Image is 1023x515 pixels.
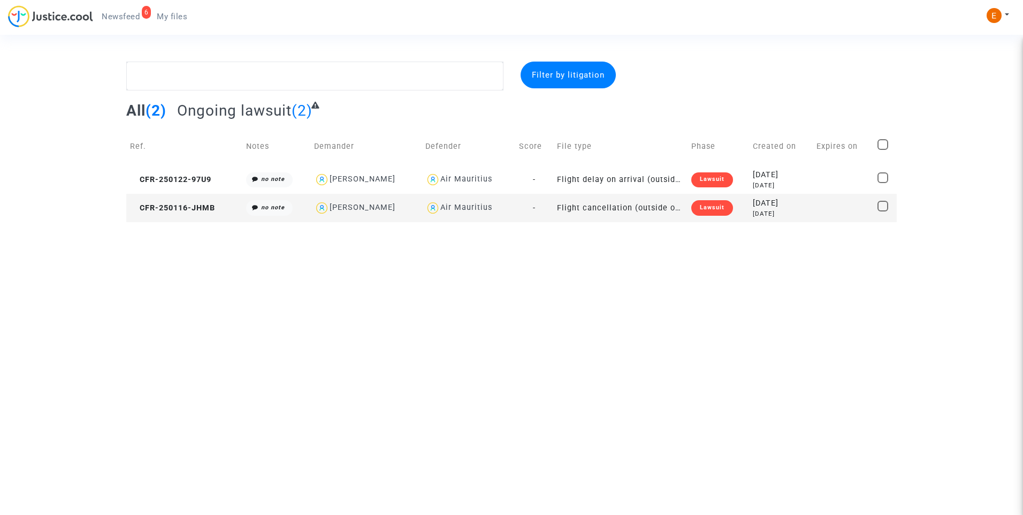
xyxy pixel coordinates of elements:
[753,198,809,209] div: [DATE]
[261,204,285,211] i: no note
[142,6,151,19] div: 6
[532,70,605,80] span: Filter by litigation
[425,200,441,216] img: icon-user.svg
[691,172,733,187] div: Lawsuit
[330,175,395,184] div: [PERSON_NAME]
[422,127,515,165] td: Defender
[440,203,492,212] div: Air Mauritius
[753,181,809,190] div: [DATE]
[813,127,874,165] td: Expires on
[440,175,492,184] div: Air Mauritius
[691,200,733,215] div: Lawsuit
[533,203,536,213] span: -
[146,102,166,119] span: (2)
[126,127,242,165] td: Ref.
[753,169,809,181] div: [DATE]
[533,175,536,184] span: -
[753,209,809,218] div: [DATE]
[987,8,1002,23] img: ACg8ocIeiFvHKe4dA5oeRFd_CiCnuxWUEc1A2wYhRJE3TTWt=s96-c
[8,5,93,27] img: jc-logo.svg
[261,176,285,183] i: no note
[688,127,750,165] td: Phase
[130,203,215,213] span: CFR-250116-JHMB
[310,127,422,165] td: Demander
[242,127,310,165] td: Notes
[130,175,211,184] span: CFR-250122-97U9
[314,172,330,187] img: icon-user.svg
[177,102,292,119] span: Ongoing lawsuit
[126,102,146,119] span: All
[515,127,553,165] td: Score
[292,102,312,119] span: (2)
[553,194,688,222] td: Flight cancellation (outside of EU - Montreal Convention)
[553,127,688,165] td: File type
[314,200,330,216] img: icon-user.svg
[553,165,688,194] td: Flight delay on arrival (outside of EU - Montreal Convention)
[93,9,148,25] a: 6Newsfeed
[157,12,187,21] span: My files
[330,203,395,212] div: [PERSON_NAME]
[148,9,196,25] a: My files
[102,12,140,21] span: Newsfeed
[425,172,441,187] img: icon-user.svg
[749,127,813,165] td: Created on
